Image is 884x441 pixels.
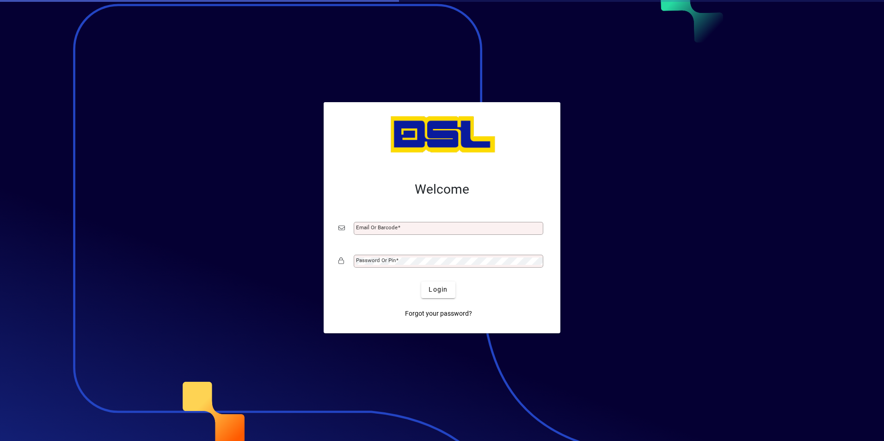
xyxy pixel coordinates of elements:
[356,257,396,263] mat-label: Password or Pin
[401,306,476,322] a: Forgot your password?
[429,285,448,294] span: Login
[405,309,472,318] span: Forgot your password?
[421,282,455,298] button: Login
[338,182,546,197] h2: Welcome
[356,224,398,231] mat-label: Email or Barcode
